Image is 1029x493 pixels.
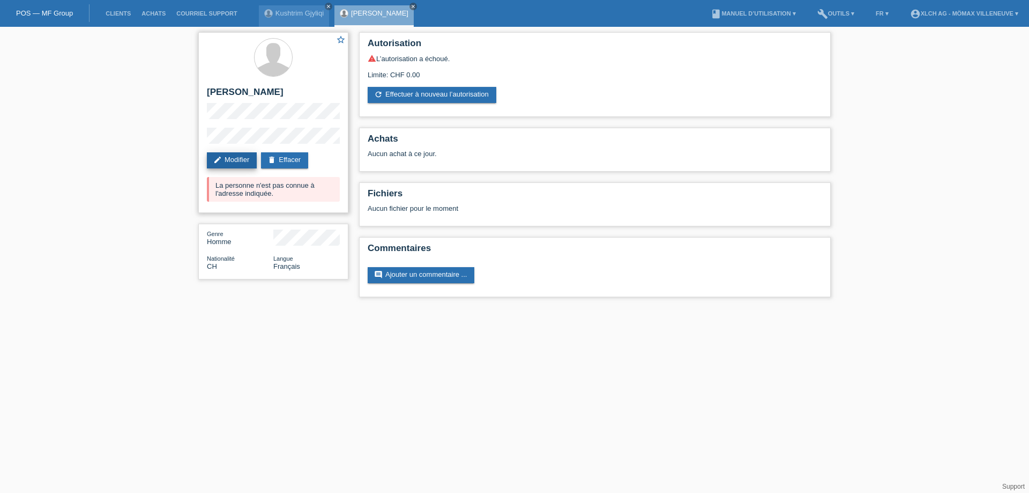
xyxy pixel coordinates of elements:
i: close [411,4,416,9]
a: [PERSON_NAME] [351,9,408,17]
div: La personne n'est pas connue à l'adresse indiquée. [207,177,340,202]
div: Limite: CHF 0.00 [368,63,822,79]
div: Homme [207,230,273,246]
i: warning [368,54,376,63]
i: edit [213,156,222,164]
i: delete [267,156,276,164]
i: star_border [336,35,346,45]
div: Aucun achat à ce jour. [368,150,822,166]
i: refresh [374,90,383,99]
div: Aucun fichier pour le moment [368,204,695,212]
i: account_circle [910,9,921,19]
a: commentAjouter un commentaire ... [368,267,474,283]
a: FR ▾ [870,10,894,17]
a: Clients [100,10,136,17]
a: editModifier [207,152,257,168]
a: star_border [336,35,346,46]
a: Support [1002,483,1025,490]
span: Genre [207,231,223,237]
h2: Achats [368,134,822,150]
a: refreshEffectuer à nouveau l’autorisation [368,87,496,103]
span: Suisse [207,262,217,270]
span: Langue [273,255,293,262]
i: close [326,4,331,9]
i: comment [374,270,383,279]
h2: Autorisation [368,38,822,54]
a: close [409,3,417,10]
a: Achats [136,10,171,17]
span: Français [273,262,300,270]
div: L’autorisation a échoué. [368,54,822,63]
i: book [711,9,721,19]
a: close [325,3,332,10]
a: POS — MF Group [16,9,73,17]
i: build [817,9,828,19]
a: Kushtrim Gjyliqi [275,9,324,17]
h2: [PERSON_NAME] [207,87,340,103]
a: buildOutils ▾ [812,10,860,17]
h2: Fichiers [368,188,822,204]
a: account_circleXLCH AG - Mömax Villeneuve ▾ [905,10,1024,17]
span: Nationalité [207,255,235,262]
a: Courriel Support [171,10,242,17]
h2: Commentaires [368,243,822,259]
a: deleteEffacer [261,152,308,168]
a: bookManuel d’utilisation ▾ [705,10,801,17]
